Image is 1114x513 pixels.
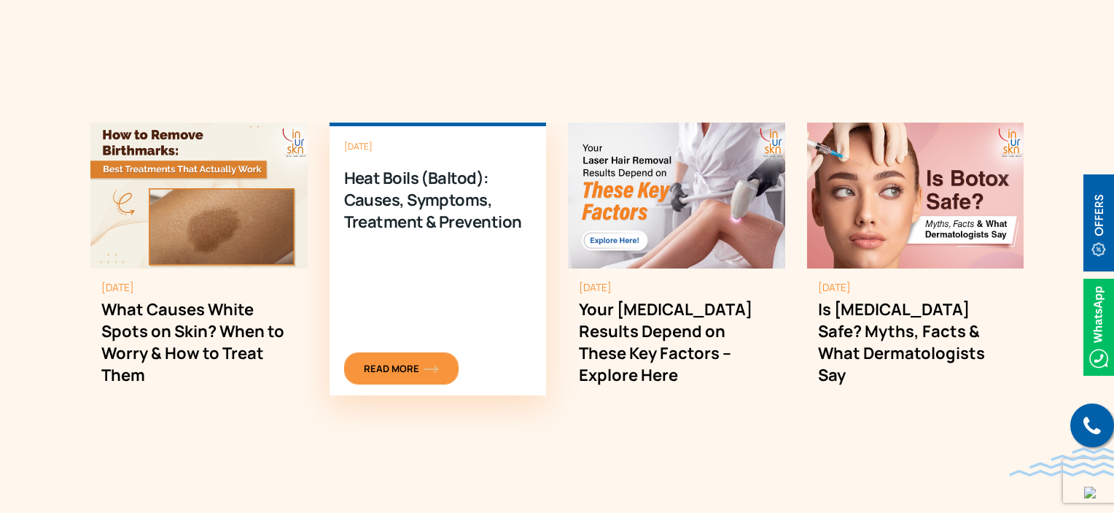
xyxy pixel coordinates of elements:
[818,298,1013,386] h2: Is [MEDICAL_DATA] Safe? Myths, Facts & What Dermatologists Say
[568,123,785,269] img: banner
[1009,447,1114,477] img: bluewave
[423,366,438,374] img: orange-arrow
[1083,174,1114,271] img: offerBt
[101,279,297,295] small: [DATE]
[101,298,297,386] h2: What Causes White Spots on Skin? When to Worry & How to Treat Them
[344,141,532,153] div: [DATE]
[90,123,308,417] div: 1 / 4
[90,123,308,269] img: banner
[568,123,785,417] div: 3 / 4
[344,167,532,233] div: Heat Boils (Baltod): Causes, Symptoms, Treatment & Prevention
[807,123,1024,269] img: banner
[818,279,1013,295] small: [DATE]
[579,298,774,386] h2: Your [MEDICAL_DATA] Results Depend on These Key Factors – Explore Here
[1084,487,1096,498] img: up-blue-arrow.svg
[579,279,774,295] small: [DATE]
[1083,279,1114,376] img: Whatsappicon
[1083,317,1114,333] a: Whatsappicon
[364,362,439,375] span: Read More
[330,123,547,396] div: 2 / 4
[344,352,459,385] a: Read Moreorange-arrow
[807,123,1024,417] div: 4 / 4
